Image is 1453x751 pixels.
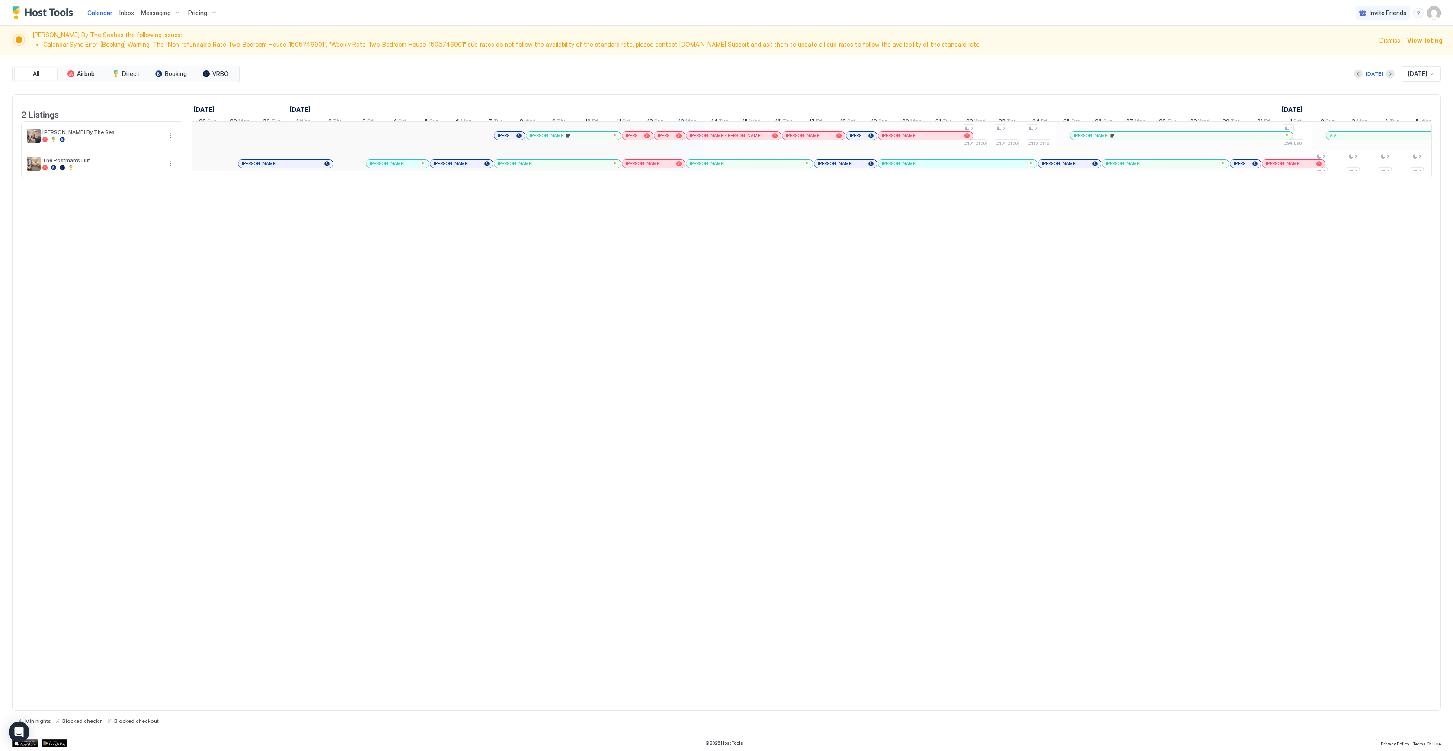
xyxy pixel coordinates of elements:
[786,133,821,138] span: [PERSON_NAME]
[626,133,641,138] span: [PERSON_NAME]
[1106,161,1141,166] span: [PERSON_NAME]
[690,133,762,138] span: [PERSON_NAME]-[PERSON_NAME]
[21,107,59,120] span: 2 Listings
[550,116,569,128] a: October 9, 2025
[454,116,474,128] a: October 6, 2025
[592,118,598,127] span: Fri
[242,161,277,166] span: [PERSON_NAME]
[1034,126,1037,131] span: 2
[1348,169,1358,174] span: £155
[647,118,653,127] span: 12
[585,118,591,127] span: 10
[238,118,250,127] span: Mon
[42,129,162,135] span: [PERSON_NAME] By The Sea
[1386,70,1395,78] button: Next month
[1370,9,1406,17] span: Invite Friends
[228,116,252,128] a: September 29, 2025
[212,70,229,78] span: VRBO
[1421,118,1432,127] span: Wed
[1381,738,1409,748] a: Privacy Policy
[942,118,952,127] span: Tue
[194,68,237,80] button: VRBO
[740,116,763,128] a: October 15, 2025
[27,129,41,143] div: listing image
[935,118,941,127] span: 21
[42,157,162,163] span: The Postman's Hut
[62,718,103,724] span: Blocked checkin
[1061,116,1082,128] a: October 25, 2025
[775,118,781,127] span: 16
[77,70,95,78] span: Airbnb
[614,116,633,128] a: October 11, 2025
[1413,8,1424,18] div: menu
[1382,116,1401,128] a: November 4, 2025
[996,116,1019,128] a: October 23, 2025
[816,118,822,127] span: Fri
[645,116,666,128] a: October 12, 2025
[1357,118,1368,127] span: Mon
[933,116,954,128] a: October 21, 2025
[1223,118,1229,127] span: 30
[1234,161,1249,166] span: [PERSON_NAME]
[25,718,51,724] span: Min nights
[869,116,890,128] a: October 19, 2025
[230,118,237,127] span: 29
[1220,116,1243,128] a: October 30, 2025
[1379,36,1400,45] div: Dismiss
[141,9,171,17] span: Messaging
[1255,116,1272,128] a: October 31, 2025
[489,118,492,127] span: 7
[1007,118,1017,127] span: Thu
[12,6,77,19] div: Host Tools Logo
[974,118,986,127] span: Wed
[900,116,924,128] a: October 20, 2025
[1074,133,1109,138] span: [PERSON_NAME]
[1316,169,1326,174] span: £155
[498,161,533,166] span: [PERSON_NAME]
[326,116,345,128] a: October 2, 2025
[104,68,147,80] button: Direct
[840,118,846,127] span: 18
[1157,116,1179,128] a: October 28, 2025
[87,8,112,17] a: Calendar
[12,66,240,82] div: tab-group
[1032,118,1040,127] span: 24
[197,116,219,128] a: September 28, 2025
[367,118,373,127] span: Fri
[1325,118,1335,127] span: Sun
[1167,118,1177,127] span: Tue
[818,161,853,166] span: [PERSON_NAME]
[486,116,505,128] a: October 7, 2025
[782,118,792,127] span: Thu
[1063,118,1070,127] span: 25
[1350,116,1370,128] a: November 3, 2025
[658,133,673,138] span: [PERSON_NAME]
[1364,69,1384,79] button: [DATE]
[165,130,176,141] div: menu
[1384,118,1388,127] span: 4
[1093,116,1115,128] a: October 26, 2025
[165,159,176,169] button: More options
[676,116,699,128] a: October 13, 2025
[1159,118,1166,127] span: 28
[1330,133,1337,138] span: A A
[1413,741,1441,746] span: Terms Of Use
[743,118,748,127] span: 15
[1386,154,1389,159] span: 2
[114,718,159,724] span: Blocked checkout
[165,130,176,141] button: More options
[847,118,855,127] span: Sat
[970,126,973,131] span: 2
[43,41,1374,48] li: Calendar Sync Error: (Booking) Warning! The "Non-refundable Rate-Two-Bedroom House-1505746901", "...
[263,118,270,127] span: 30
[999,118,1005,127] span: 23
[1126,118,1133,127] span: 27
[261,116,283,128] a: September 30, 2025
[1418,154,1421,159] span: 2
[1198,118,1210,127] span: Wed
[429,118,439,127] span: Sun
[1416,118,1419,127] span: 5
[1380,169,1390,174] span: £155
[1322,154,1325,159] span: 2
